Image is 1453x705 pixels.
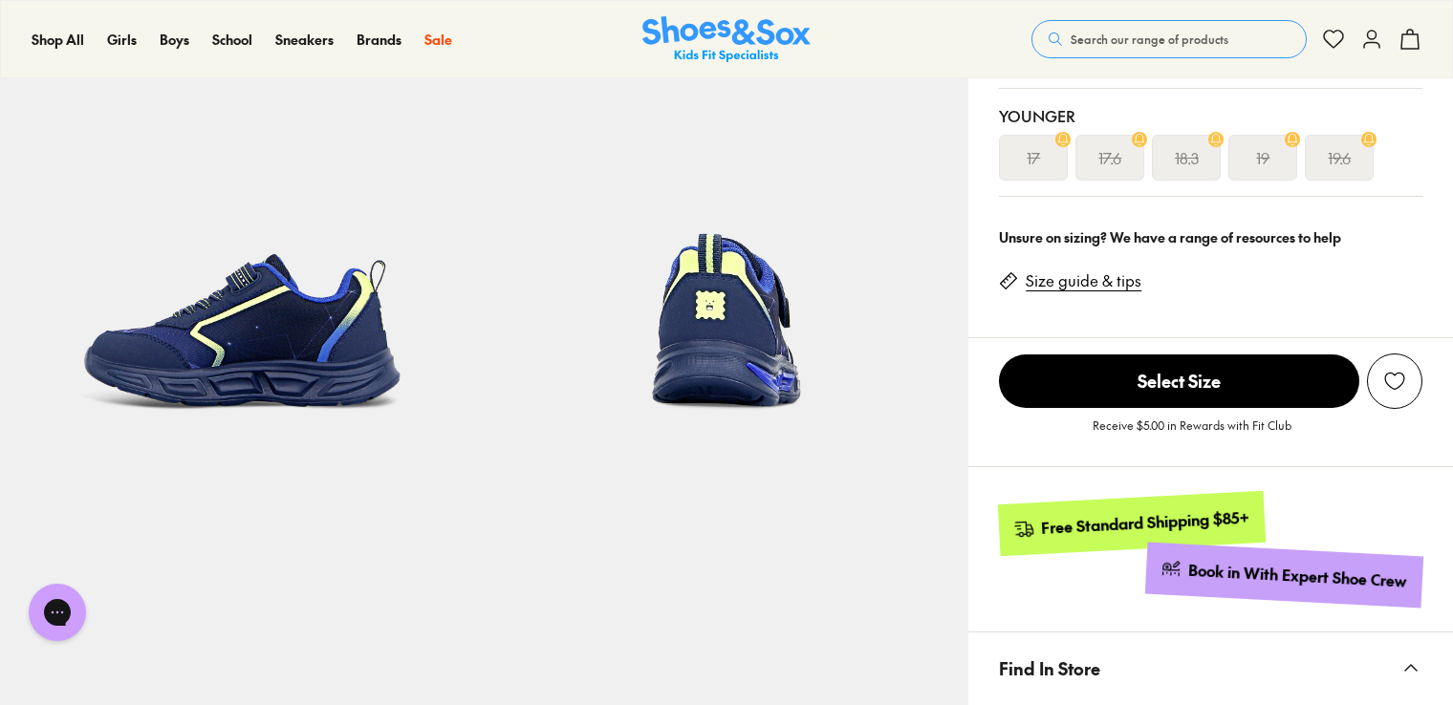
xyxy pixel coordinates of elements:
a: Girls [107,30,137,50]
s: 18.3 [1175,146,1199,169]
s: 19.6 [1328,146,1351,169]
button: Select Size [999,353,1359,409]
div: Book in With Expert Shoe Crew [1188,560,1408,592]
a: Brands [357,30,401,50]
iframe: Find in Store [999,704,1422,705]
span: Sale [424,30,452,49]
span: Sneakers [275,30,334,49]
a: School [212,30,252,50]
div: Unsure on sizing? We have a range of resources to help [999,227,1422,247]
a: Free Standard Shipping $85+ [998,491,1266,556]
a: Boys [160,30,189,50]
p: Receive $5.00 in Rewards with Fit Club [1093,417,1291,451]
a: Book in With Expert Shoe Crew [1145,542,1423,608]
span: Brands [357,30,401,49]
span: School [212,30,252,49]
button: Add to Wishlist [1367,353,1422,409]
a: Shop All [32,30,84,50]
a: Shoes & Sox [642,16,811,63]
span: Find In Store [999,640,1100,696]
a: Sale [424,30,452,50]
a: Size guide & tips [1026,270,1141,291]
div: Younger [999,104,1422,127]
a: Sneakers [275,30,334,50]
s: 17.6 [1098,146,1121,169]
button: Find In Store [968,632,1453,704]
iframe: Gorgias live chat messenger [19,577,96,648]
button: Search our range of products [1031,20,1307,58]
img: SNS_Logo_Responsive.svg [642,16,811,63]
span: Select Size [999,354,1359,408]
span: Search our range of products [1071,31,1228,48]
span: Shop All [32,30,84,49]
div: Free Standard Shipping $85+ [1041,506,1250,538]
s: 17 [1027,146,1040,169]
s: 19 [1256,146,1269,169]
span: Girls [107,30,137,49]
span: Boys [160,30,189,49]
